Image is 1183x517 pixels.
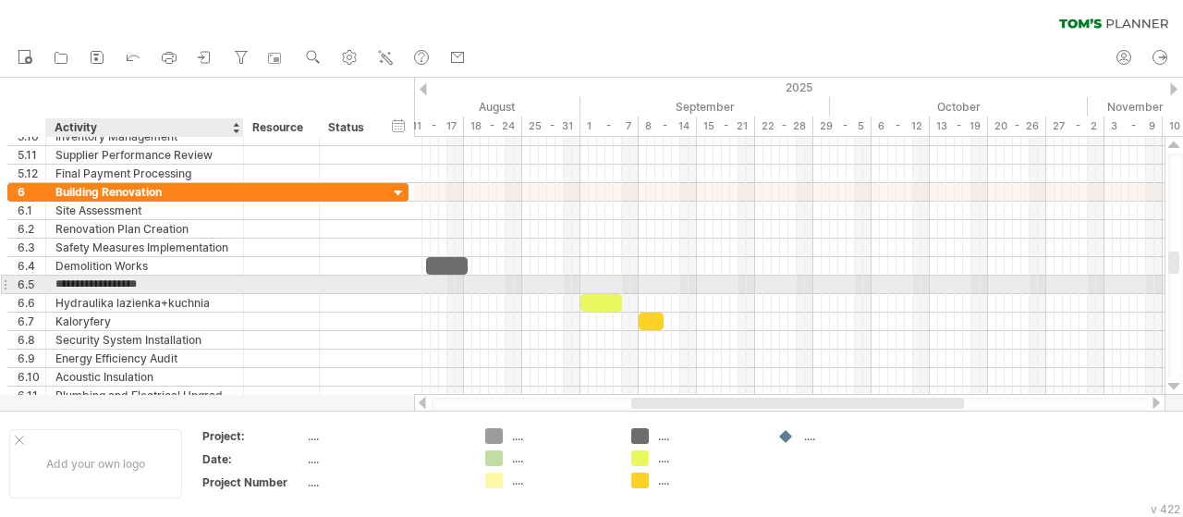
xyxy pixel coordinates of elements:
[639,117,697,136] div: 8 - 14
[830,97,1088,117] div: October 2025
[804,428,905,444] div: ....
[1104,117,1163,136] div: 3 - 9
[18,146,45,164] div: 5.11
[55,183,234,201] div: Building Renovation
[9,429,182,499] div: Add your own logo
[1046,117,1104,136] div: 27 - 2
[55,313,234,330] div: Kaloryfery
[308,474,463,490] div: ....
[658,473,759,488] div: ....
[18,294,45,312] div: 6.6
[18,276,45,293] div: 6.5
[1151,502,1180,516] div: v 422
[202,474,304,490] div: Project Number
[580,117,639,136] div: 1 - 7
[872,117,930,136] div: 6 - 12
[18,183,45,201] div: 6
[55,146,234,164] div: Supplier Performance Review
[55,118,233,137] div: Activity
[522,117,580,136] div: 25 - 31
[55,220,234,238] div: Renovation Plan Creation
[18,313,45,330] div: 6.7
[18,220,45,238] div: 6.2
[18,368,45,386] div: 6.10
[464,117,522,136] div: 18 - 24
[18,257,45,275] div: 6.4
[308,451,463,467] div: ....
[18,350,45,367] div: 6.9
[323,97,580,117] div: August 2025
[658,450,759,466] div: ....
[512,428,613,444] div: ....
[55,387,234,404] div: Plumbing and Electrical Upgrades
[18,165,45,182] div: 5.12
[55,350,234,367] div: Energy Efficiency Audit
[328,118,369,137] div: Status
[580,97,830,117] div: September 2025
[18,387,45,404] div: 6.11
[202,451,304,467] div: Date:
[658,428,759,444] div: ....
[55,331,234,349] div: Security System Installation
[813,117,872,136] div: 29 - 5
[18,331,45,349] div: 6.8
[18,202,45,219] div: 6.1
[930,117,988,136] div: 13 - 19
[252,118,309,137] div: Resource
[406,117,464,136] div: 11 - 17
[55,239,234,256] div: Safety Measures Implementation
[308,428,463,444] div: ....
[55,165,234,182] div: Final Payment Processing
[697,117,755,136] div: 15 - 21
[18,239,45,256] div: 6.3
[55,257,234,275] div: Demolition Works
[512,473,613,488] div: ....
[988,117,1046,136] div: 20 - 26
[512,450,613,466] div: ....
[55,368,234,386] div: Acoustic Insulation
[55,294,234,312] div: Hydraulika lazienka+kuchnia
[755,117,813,136] div: 22 - 28
[55,202,234,219] div: Site Assessment
[202,428,304,444] div: Project:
